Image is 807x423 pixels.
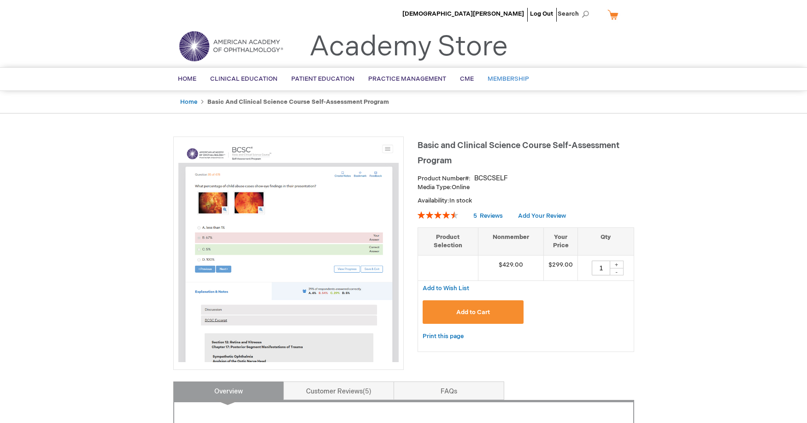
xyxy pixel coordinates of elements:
[418,183,634,192] p: Online
[592,261,610,275] input: Qty
[423,284,469,292] a: Add to Wish List
[418,227,478,255] th: Product Selection
[544,255,578,280] td: $299.00
[578,227,634,255] th: Qty
[488,75,529,83] span: Membership
[423,300,524,324] button: Add to Cart
[474,174,508,183] div: BCSCSELF
[530,10,553,18] a: Log Out
[368,75,446,83] span: Practice Management
[418,197,634,205] p: Availability:
[610,261,624,268] div: +
[518,212,566,220] a: Add Your Review
[418,141,619,166] span: Basic and Clinical Science Course Self-Assessment Program
[180,98,197,106] a: Home
[418,175,471,182] strong: Product Number
[418,211,458,219] div: 92%
[207,98,389,106] strong: Basic and Clinical Science Course Self-Assessment Program
[610,268,624,275] div: -
[402,10,524,18] a: [DEMOGRAPHIC_DATA][PERSON_NAME]
[473,212,477,220] span: 5
[449,197,472,204] span: In stock
[178,142,399,362] img: Basic and Clinical Science Course Self-Assessment Program
[478,255,544,280] td: $429.00
[394,381,504,400] a: FAQs
[210,75,277,83] span: Clinical Education
[423,331,464,342] a: Print this page
[544,227,578,255] th: Your Price
[283,381,394,400] a: Customer Reviews5
[460,75,474,83] span: CME
[480,212,503,220] span: Reviews
[363,387,371,395] span: 5
[309,30,508,64] a: Academy Store
[473,212,504,220] a: 5 Reviews
[173,381,284,400] a: Overview
[478,227,544,255] th: Nonmember
[178,75,196,83] span: Home
[456,309,490,316] span: Add to Cart
[291,75,354,83] span: Patient Education
[418,184,452,191] strong: Media Type:
[558,5,593,23] span: Search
